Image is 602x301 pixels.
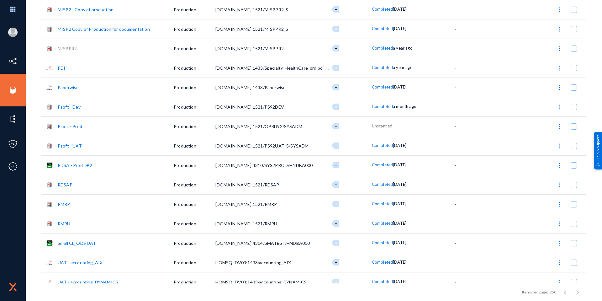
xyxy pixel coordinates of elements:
img: icon-more.svg [557,123,563,130]
a: UAT - accounting_DYNAMICS [58,279,118,285]
span: a year ago [393,46,413,51]
img: icon-sources.svg [8,85,18,95]
img: icon-elements.svg [8,114,18,124]
span: Completed [372,84,393,89]
a: RMRU [58,221,71,226]
span: HOMSQLDV03:1433/accounting_DYNAMICS [215,279,307,285]
button: Next page [571,286,584,298]
img: oracle.png [46,142,53,149]
span: Completed [372,46,393,51]
span: [DOMAIN_NAME]:1433/Specialty_HealthCare_prd,pdi_PTDataWarehouse_sav,pdi_ProTechOldStructure_sav,p... [215,65,465,71]
button: Previous page [559,286,571,298]
span: [DATE] [393,279,406,284]
a: Small CL_ODS UAT [58,240,96,246]
td: - [454,233,488,253]
td: - [454,58,488,78]
img: icon-policies.svg [8,139,18,149]
a: MISP2 Copy of Production for documentation [58,26,150,32]
td: Production [174,78,215,97]
td: - [454,136,488,155]
span: + [335,163,337,167]
img: icon-more.svg [557,162,563,169]
span: [DOMAIN_NAME]:1521/OPRD92/SYSADM [215,124,302,129]
span: a month ago [393,104,416,109]
img: sqlserver.png [46,84,53,91]
span: [DATE] [393,84,406,89]
span: Completed [372,26,393,31]
td: - [454,272,488,292]
span: Completed [372,221,393,226]
span: + [335,46,337,50]
span: + [335,124,337,128]
a: MISP2 - Copy of production [58,7,114,12]
span: HOMSQLDV03:1433/accounting_AIX [215,260,291,265]
span: + [335,280,337,284]
span: Completed [372,240,393,245]
td: - [454,97,488,116]
td: Production [174,19,215,39]
td: Production [174,39,215,58]
span: [DATE] [393,143,406,148]
td: Production [174,155,215,175]
a: PDI [58,65,65,71]
span: Completed [372,65,393,70]
img: icon-inventory.svg [8,56,18,66]
td: - [454,19,488,39]
span: [DATE] [393,201,406,206]
span: + [335,66,337,70]
span: [DOMAIN_NAME]:4310/SYS2PROD/HNDBA000 [215,163,313,168]
td: Production [174,175,215,194]
td: - [454,253,488,272]
img: sqlserver.png [46,259,53,266]
img: icon-more.svg [557,201,563,207]
td: Production [174,194,215,214]
a: Paperwise [58,85,79,90]
a: Psoft - Prod [58,124,82,129]
img: blank-profile-picture.png [8,28,18,37]
span: [DOMAIN_NAME]:1521/RMRP [215,202,277,207]
td: - [454,155,488,175]
span: Completed [372,182,393,187]
img: oracle.png [46,6,53,13]
span: [DATE] [393,182,406,187]
img: icon-more.svg [557,221,563,227]
span: Unscanned [372,123,392,128]
td: Production [174,233,215,253]
img: db2.png [46,162,53,169]
span: [DOMAIN_NAME]:1521/RDSAP [215,182,279,187]
td: Production [174,272,215,292]
img: icon-more.svg [557,104,563,110]
span: [DOMAIN_NAME]:1521/MISPPR2_S [215,7,288,12]
td: - [454,214,488,233]
span: + [335,260,337,264]
img: oracle.png [46,45,53,52]
td: Production [174,58,215,78]
span: + [335,143,337,148]
span: + [335,105,337,109]
img: icon-compliance.svg [8,162,18,171]
span: [DOMAIN_NAME]:1521/MISPPR2 [215,46,284,51]
span: Completed [372,104,393,109]
span: [DATE] [393,7,406,12]
img: icon-more.svg [557,65,563,71]
span: + [335,85,337,89]
img: oracle.png [46,201,53,208]
img: sqlserver.png [46,65,53,72]
div: 250 [550,289,556,295]
td: - [454,194,488,214]
div: Items per page: [522,289,548,295]
span: Completed [372,7,393,12]
td: Production [174,253,215,272]
img: oracle.png [46,26,53,33]
span: + [335,202,337,206]
span: + [335,7,337,11]
td: - [454,78,488,97]
img: icon-more.svg [557,46,563,52]
img: icon-more.svg [557,240,563,246]
td: - [454,116,488,136]
img: icon-more.svg [557,26,563,32]
img: db2.png [46,240,53,247]
span: [DOMAIN_NAME]:1433/Paperwise [215,85,286,90]
img: icon-more.svg [557,279,563,285]
span: [DATE] [393,260,406,265]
